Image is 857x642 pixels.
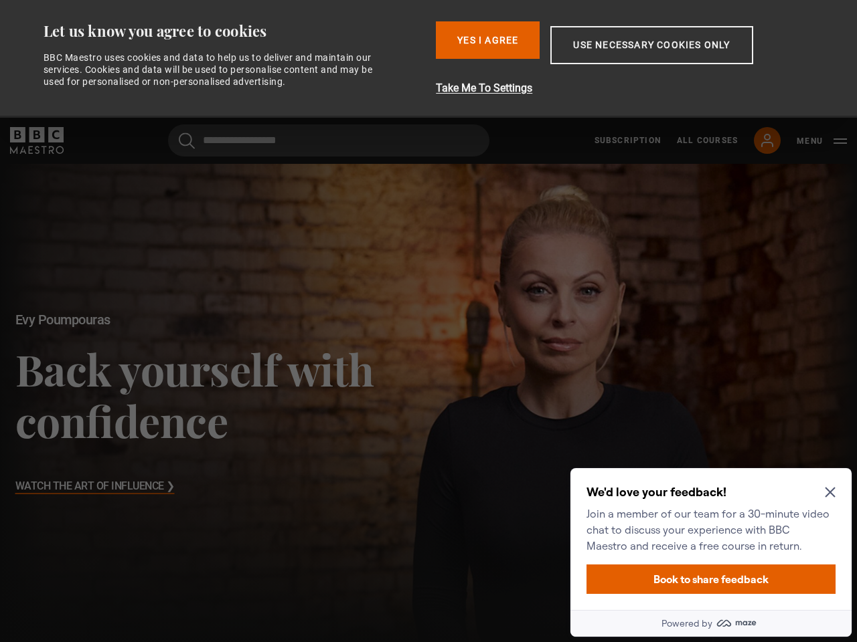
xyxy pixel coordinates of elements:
button: Close Maze Prompt [260,24,270,35]
button: Yes I Agree [436,21,540,59]
button: Take Me To Settings [436,80,824,96]
button: Toggle navigation [797,134,847,148]
h2: We'd love your feedback! [21,21,265,37]
p: Join a member of our team for a 30-minute video chat to discuss your experience with BBC Maestro ... [21,43,265,91]
a: All Courses [677,134,738,146]
button: Use necessary cookies only [550,26,753,64]
div: Optional study invitation [5,5,287,174]
input: Search [168,124,489,156]
a: Subscription [595,134,661,146]
a: Powered by maze [5,147,287,174]
h3: Back yourself with confidence [15,343,429,447]
h3: Watch The Art of Influence ❯ [15,477,175,497]
svg: BBC Maestro [10,127,64,154]
div: Let us know you agree to cookies [44,21,426,41]
button: Submit the search query [179,132,195,149]
div: BBC Maestro uses cookies and data to help us to deliver and maintain our services. Cookies and da... [44,51,388,88]
h2: Evy Poumpouras [15,312,429,328]
button: Book to share feedback [21,102,270,131]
